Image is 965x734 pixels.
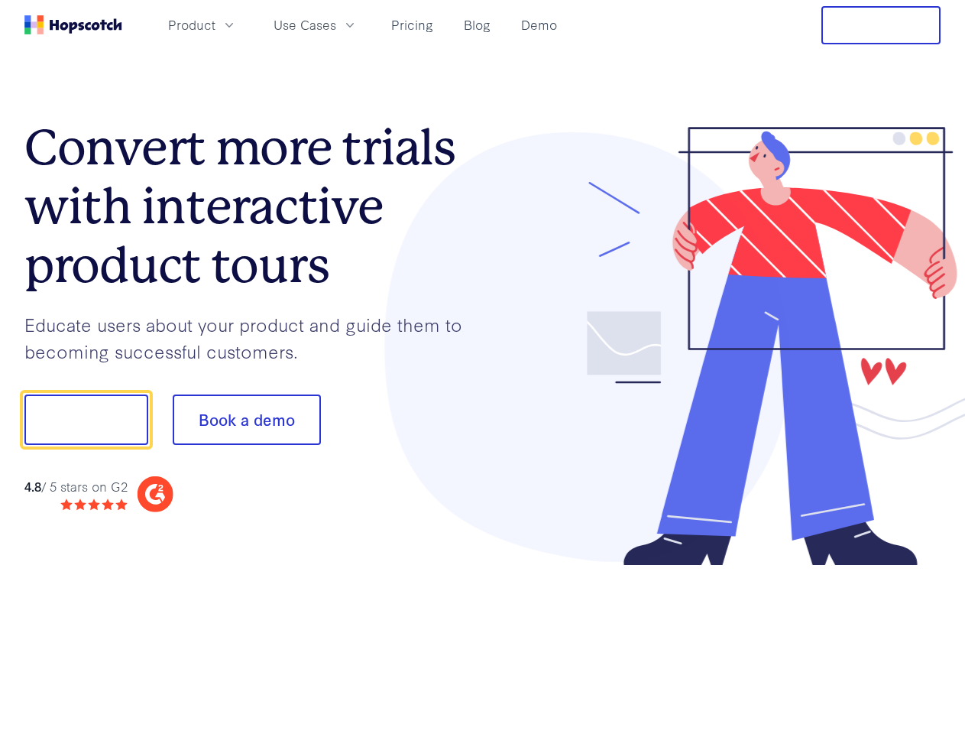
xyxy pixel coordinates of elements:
button: Free Trial [821,6,941,44]
h1: Convert more trials with interactive product tours [24,119,483,294]
a: Demo [515,12,563,37]
strong: 4.8 [24,477,41,495]
button: Show me! [24,395,148,445]
span: Product [168,15,215,34]
button: Use Cases [264,12,367,37]
a: Blog [458,12,497,37]
a: Pricing [385,12,439,37]
button: Product [159,12,246,37]
a: Home [24,15,122,34]
span: Use Cases [274,15,336,34]
p: Educate users about your product and guide them to becoming successful customers. [24,311,483,364]
button: Book a demo [173,395,321,445]
div: / 5 stars on G2 [24,477,128,496]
